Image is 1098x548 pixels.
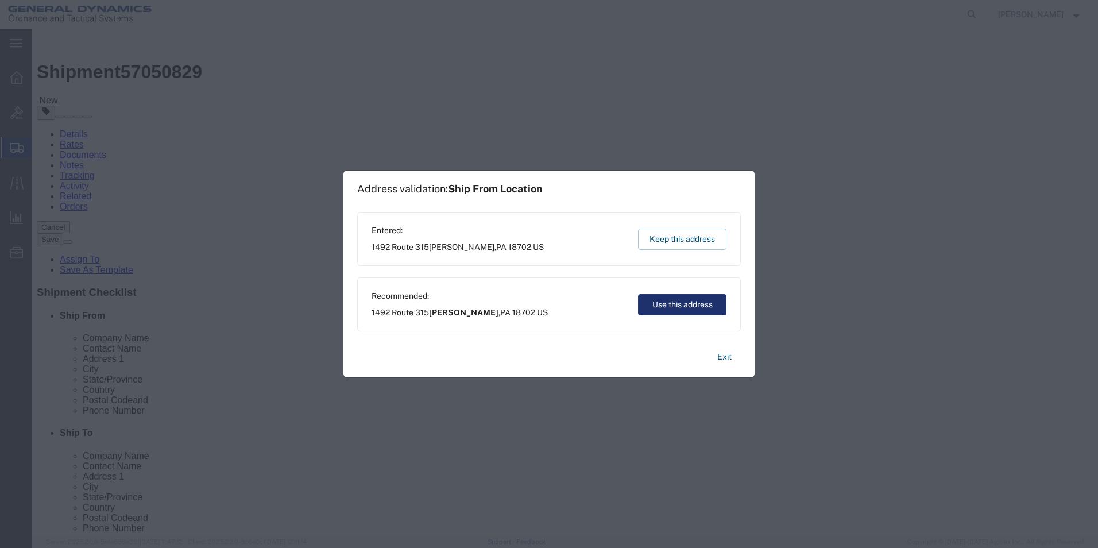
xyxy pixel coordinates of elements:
[708,347,741,367] button: Exit
[496,242,507,252] span: PA
[533,242,544,252] span: US
[357,183,543,195] h1: Address validation:
[372,225,544,237] span: Entered:
[512,308,535,317] span: 18702
[508,242,531,252] span: 18702
[372,307,548,319] span: 1492 Route 315 ,
[429,308,498,317] span: [PERSON_NAME]
[372,241,544,253] span: 1492 Route 315 ,
[372,290,548,302] span: Recommended:
[638,229,726,250] button: Keep this address
[500,308,511,317] span: PA
[429,242,494,252] span: [PERSON_NAME]
[448,183,543,195] span: Ship From Location
[638,294,726,315] button: Use this address
[537,308,548,317] span: US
